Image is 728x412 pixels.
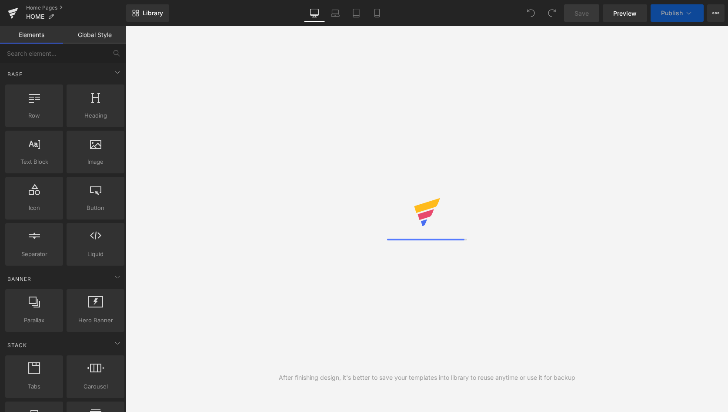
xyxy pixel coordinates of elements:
span: Library [143,9,163,17]
span: Publish [661,10,683,17]
span: Text Block [8,157,60,166]
button: Undo [522,4,540,22]
span: Separator [8,250,60,259]
a: Mobile [367,4,387,22]
span: Button [69,203,122,213]
span: Save [574,9,589,18]
span: Base [7,70,23,78]
a: Laptop [325,4,346,22]
span: Icon [8,203,60,213]
span: Carousel [69,382,122,391]
span: Hero Banner [69,316,122,325]
span: Heading [69,111,122,120]
span: HOME [26,13,44,20]
span: Tabs [8,382,60,391]
a: Global Style [63,26,126,44]
a: New Library [126,4,169,22]
button: Redo [543,4,561,22]
span: Parallax [8,316,60,325]
a: Desktop [304,4,325,22]
a: Home Pages [26,4,126,11]
span: Banner [7,275,32,283]
a: Tablet [346,4,367,22]
span: Liquid [69,250,122,259]
button: More [707,4,725,22]
div: After finishing design, it's better to save your templates into library to reuse anytime or use i... [279,373,575,382]
span: Preview [613,9,637,18]
span: Row [8,111,60,120]
button: Publish [651,4,704,22]
span: Image [69,157,122,166]
a: Preview [603,4,647,22]
span: Stack [7,341,28,349]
